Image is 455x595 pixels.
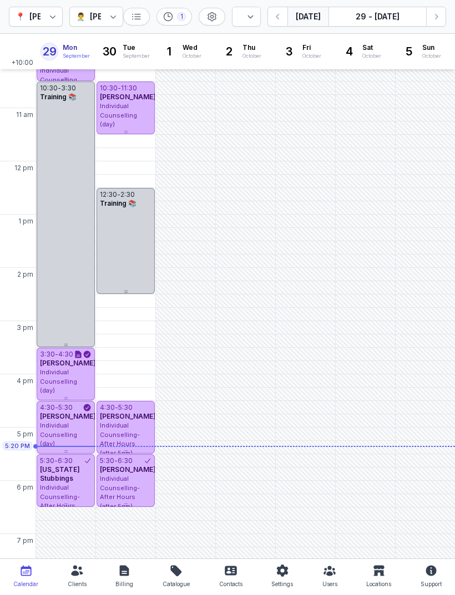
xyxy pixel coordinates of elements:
[118,456,133,465] div: 6:30
[55,350,58,359] div: -
[280,43,298,60] div: 3
[121,84,137,93] div: 11:30
[302,43,321,52] span: Fri
[177,12,186,21] div: 1
[41,43,58,60] div: 29
[100,412,156,420] span: [PERSON_NAME]
[242,43,261,52] span: Thu
[100,93,156,101] span: [PERSON_NAME]
[40,350,55,359] div: 3:30
[58,84,61,93] div: -
[17,536,33,545] span: 7 pm
[90,10,154,23] div: [PERSON_NAME]
[54,456,58,465] div: -
[100,190,117,199] div: 12:30
[14,164,33,172] span: 12 pm
[328,7,426,27] button: 29 - [DATE]
[219,577,242,591] div: Contacts
[340,43,358,60] div: 4
[400,43,418,60] div: 5
[118,84,121,93] div: -
[17,483,33,492] span: 6 pm
[68,577,87,591] div: Clients
[17,377,33,385] span: 4 pm
[76,10,85,23] div: 👨‍⚕️
[118,403,133,412] div: 5:30
[100,465,156,474] span: [PERSON_NAME]
[117,190,120,199] div: -
[100,199,136,207] span: Training 📚
[55,403,58,412] div: -
[100,84,118,93] div: 10:30
[40,368,77,394] span: Individual Counselling (day)
[114,456,118,465] div: -
[5,441,30,450] span: 5:20 PM
[58,403,73,412] div: 5:30
[11,58,36,69] span: +10:00
[16,110,33,119] span: 11 am
[120,190,135,199] div: 2:30
[287,7,328,27] button: [DATE]
[40,465,80,482] span: [US_STATE] Stubbings
[421,577,442,591] div: Support
[100,403,115,412] div: 4:30
[422,43,441,52] span: Sun
[40,484,80,519] span: Individual Counselling- After Hours (after 5pm)
[63,43,90,52] span: Mon
[422,52,441,60] div: October
[40,93,77,101] span: Training 📚
[302,52,321,60] div: October
[362,43,381,52] span: Sat
[160,43,178,60] div: 1
[17,323,33,332] span: 3 pm
[40,84,58,93] div: 10:30
[63,52,90,60] div: September
[362,52,381,60] div: October
[366,577,391,591] div: Locations
[163,577,190,591] div: Catalogue
[100,43,118,60] div: 30
[17,270,33,279] span: 2 pm
[17,430,33,439] span: 5 pm
[242,52,261,60] div: October
[123,43,150,52] span: Tue
[100,102,137,128] span: Individual Counselling (day)
[13,577,38,591] div: Calendar
[40,421,77,447] span: Individual Counselling (day)
[29,10,143,23] div: [PERSON_NAME] Counselling
[115,577,133,591] div: Billing
[40,456,54,465] div: 5:30
[123,52,150,60] div: September
[100,421,140,457] span: Individual Counselling- After Hours (after 5pm)
[40,359,96,367] span: [PERSON_NAME]
[58,350,73,359] div: 4:30
[183,52,201,60] div: October
[100,456,114,465] div: 5:30
[58,456,73,465] div: 6:30
[100,475,140,510] span: Individual Counselling- After Hours (after 5pm)
[18,217,33,226] span: 1 pm
[40,412,96,420] span: [PERSON_NAME]
[220,43,238,60] div: 2
[16,10,25,23] div: 📍
[271,577,293,591] div: Settings
[115,403,118,412] div: -
[40,403,55,412] div: 4:30
[61,84,76,93] div: 3:30
[322,577,337,591] div: Users
[183,43,201,52] span: Wed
